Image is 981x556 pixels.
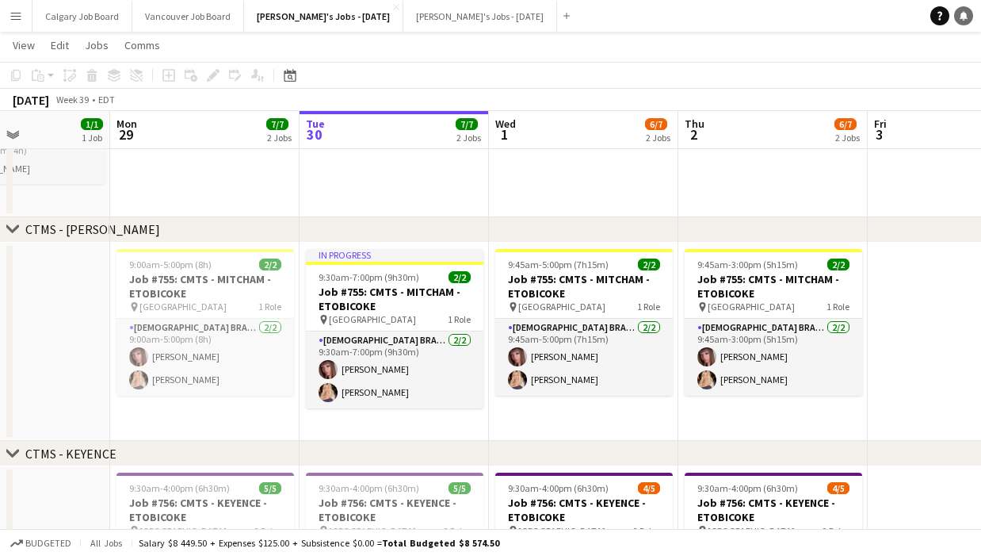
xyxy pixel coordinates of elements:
span: 9:30am-4:00pm (6h30m) [129,482,230,494]
button: [PERSON_NAME]'s Jobs - [DATE] [403,1,557,32]
span: 9:30am-4:00pm (6h30m) [508,482,609,494]
span: Comms [124,38,160,52]
span: 2 Roles [823,525,849,537]
h3: Job #756: CMTS - KEYENCE - ETOBICOKE [116,496,294,524]
span: All jobs [87,537,125,549]
a: Edit [44,35,75,56]
app-job-card: 9:45am-3:00pm (5h15m)2/2Job #755: CMTS - MITCHAM - ETOBICOKE [GEOGRAPHIC_DATA]1 Role[DEMOGRAPHIC_... [685,249,862,396]
span: 7/7 [456,118,478,130]
span: 6/7 [834,118,857,130]
span: 2 Roles [633,525,660,537]
app-card-role: [DEMOGRAPHIC_DATA] Brand Ambassador2/29:00am-5:00pm (8h)[PERSON_NAME][PERSON_NAME] [116,319,294,396]
span: [GEOGRAPHIC_DATA] [708,301,795,313]
span: [GEOGRAPHIC_DATA] [139,301,227,313]
h3: Job #755: CMTS - MITCHAM - ETOBICOKE [685,272,862,301]
span: 4/5 [827,482,849,494]
span: 30 [303,125,325,144]
span: [GEOGRAPHIC_DATA] [329,313,416,325]
span: 6/7 [645,118,667,130]
span: Mon [116,117,137,131]
app-card-role: [DEMOGRAPHIC_DATA] Brand Ambassador2/29:45am-5:00pm (7h15m)[PERSON_NAME][PERSON_NAME] [495,319,673,396]
span: 29 [114,125,137,144]
span: 3 [872,125,887,144]
span: [GEOGRAPHIC_DATA] [518,301,605,313]
h3: Job #755: CMTS - MITCHAM - ETOBICOKE [116,272,294,301]
h3: Job #755: CMTS - MITCHAM - ETOBICOKE [306,285,483,313]
app-job-card: In progress9:30am-7:00pm (9h30m)2/2Job #755: CMTS - MITCHAM - ETOBICOKE [GEOGRAPHIC_DATA]1 Role[D... [306,249,483,408]
div: EDT [98,94,115,105]
span: Tue [306,117,325,131]
span: Fri [874,117,887,131]
div: CTMS - [PERSON_NAME] [25,221,160,237]
span: Thu [685,117,704,131]
div: [DATE] [13,92,49,108]
div: 2 Jobs [646,132,670,144]
app-card-role: [DEMOGRAPHIC_DATA] Brand Ambassador2/29:45am-3:00pm (5h15m)[PERSON_NAME][PERSON_NAME] [685,319,862,396]
span: [GEOGRAPHIC_DATA] [139,525,227,537]
div: In progress [306,249,483,262]
span: 9:30am-7:00pm (9h30m) [319,271,419,283]
span: [GEOGRAPHIC_DATA] [329,525,416,537]
div: CTMS - KEYENCE [25,446,116,462]
span: 7/7 [266,118,288,130]
span: 1 Role [826,301,849,313]
span: 4/5 [638,482,660,494]
div: Salary $8 449.50 + Expenses $125.00 + Subsistence $0.00 = [139,537,499,549]
span: Budgeted [25,538,71,549]
button: Vancouver Job Board [132,1,244,32]
span: 1/1 [81,118,103,130]
button: [PERSON_NAME]'s Jobs - [DATE] [244,1,403,32]
div: 1 Job [82,132,102,144]
a: Jobs [78,35,115,56]
span: 1 [493,125,516,144]
div: 2 Jobs [835,132,860,144]
h3: Job #756: CMTS - KEYENCE - ETOBICOKE [306,496,483,524]
h3: Job #755: CMTS - MITCHAM - ETOBICOKE [495,272,673,301]
span: 9:45am-3:00pm (5h15m) [697,259,798,270]
span: 2/2 [827,259,849,270]
a: View [6,35,41,56]
span: View [13,38,35,52]
span: [GEOGRAPHIC_DATA] [518,525,605,537]
span: 9:00am-5:00pm (8h) [129,259,212,270]
span: 5/5 [259,482,281,494]
span: 2/2 [449,271,471,283]
h3: Job #756: CMTS - KEYENCE - ETOBICOKE [495,496,673,524]
span: 1 Role [637,301,660,313]
div: 2 Jobs [456,132,481,144]
h3: Job #756: CMTS - KEYENCE - ETOBICOKE [685,496,862,524]
span: Jobs [85,38,109,52]
a: Comms [118,35,166,56]
span: 2 Roles [254,525,281,537]
div: 2 Jobs [267,132,292,144]
span: 2 [682,125,704,144]
span: 5/5 [449,482,471,494]
button: Budgeted [8,535,74,552]
span: 9:30am-4:00pm (6h30m) [319,482,419,494]
span: Total Budgeted $8 574.50 [382,537,499,549]
span: Edit [51,38,69,52]
app-job-card: 9:45am-5:00pm (7h15m)2/2Job #755: CMTS - MITCHAM - ETOBICOKE [GEOGRAPHIC_DATA]1 Role[DEMOGRAPHIC_... [495,249,673,396]
app-job-card: 9:00am-5:00pm (8h)2/2Job #755: CMTS - MITCHAM - ETOBICOKE [GEOGRAPHIC_DATA]1 Role[DEMOGRAPHIC_DAT... [116,249,294,396]
span: 9:30am-4:00pm (6h30m) [697,482,798,494]
span: Wed [495,117,516,131]
span: [GEOGRAPHIC_DATA] [708,525,795,537]
button: Calgary Job Board [32,1,132,32]
span: 9:45am-5:00pm (7h15m) [508,259,609,270]
span: 2/2 [638,259,660,270]
span: 1 Role [448,313,471,325]
span: 2 Roles [444,525,471,537]
span: 2/2 [259,259,281,270]
app-card-role: [DEMOGRAPHIC_DATA] Brand Ambassador2/29:30am-7:00pm (9h30m)[PERSON_NAME][PERSON_NAME] [306,332,483,408]
span: 1 Role [258,301,281,313]
span: Week 39 [52,94,92,105]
